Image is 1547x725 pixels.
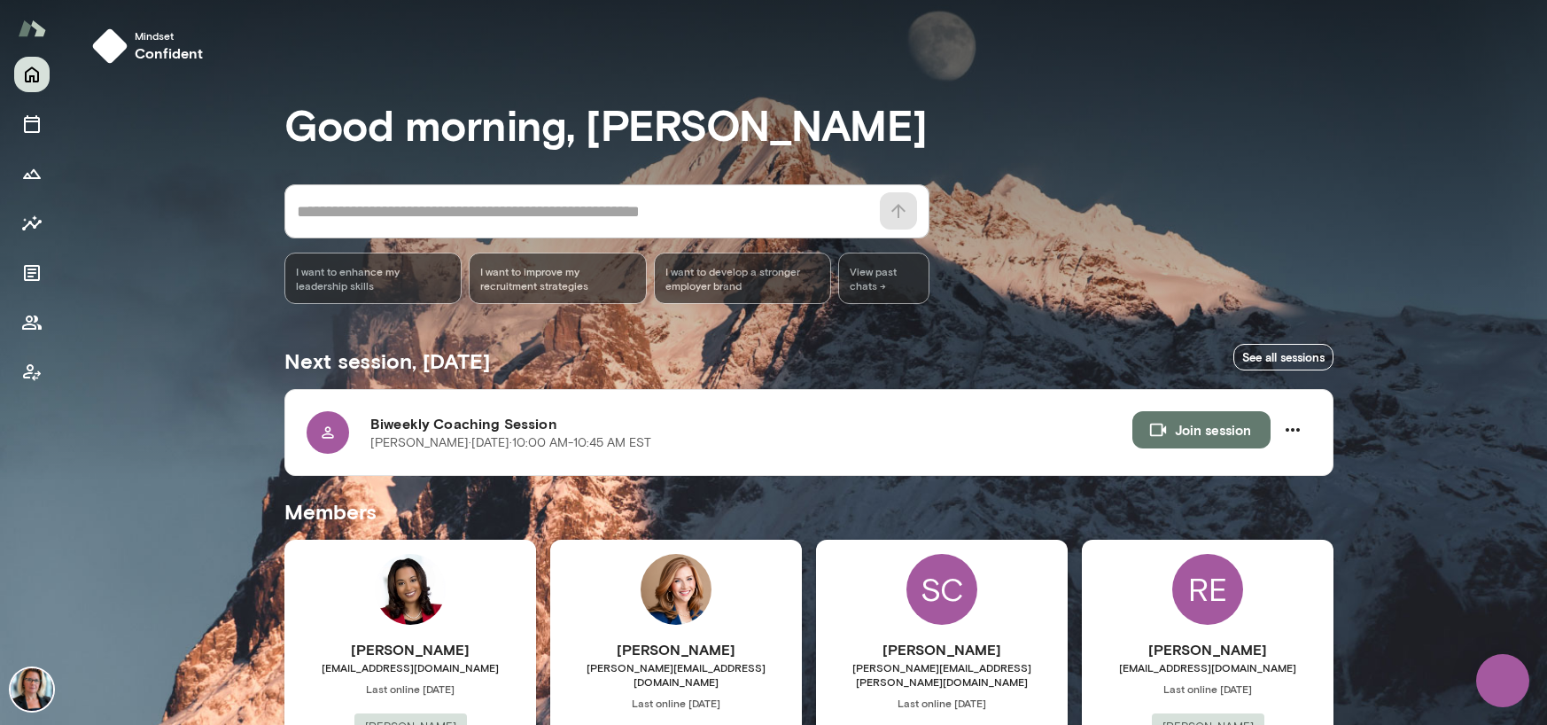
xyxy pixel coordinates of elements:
[14,355,50,390] button: Client app
[469,253,646,304] div: I want to improve my recruitment strategies
[1233,344,1333,371] a: See all sessions
[480,264,634,292] span: I want to improve my recruitment strategies
[11,668,53,711] img: Jennifer Alvarez
[370,413,1132,434] h6: Biweekly Coaching Session
[284,253,462,304] div: I want to enhance my leadership skills
[284,99,1333,149] h3: Good morning, [PERSON_NAME]
[838,253,929,304] span: View past chats ->
[1082,682,1333,696] span: Last online [DATE]
[135,43,203,64] h6: confident
[665,264,820,292] span: I want to develop a stronger employer brand
[14,57,50,92] button: Home
[1082,660,1333,674] span: [EMAIL_ADDRESS][DOMAIN_NAME]
[14,156,50,191] button: Growth Plan
[816,696,1068,710] span: Last online [DATE]
[85,21,217,71] button: Mindsetconfident
[1132,411,1271,448] button: Join session
[816,660,1068,689] span: [PERSON_NAME][EMAIL_ADDRESS][PERSON_NAME][DOMAIN_NAME]
[14,206,50,241] button: Insights
[14,106,50,142] button: Sessions
[284,347,490,375] h5: Next session, [DATE]
[284,660,536,674] span: [EMAIL_ADDRESS][DOMAIN_NAME]
[816,639,1068,660] h6: [PERSON_NAME]
[370,434,651,452] p: [PERSON_NAME] · [DATE] · 10:00 AM-10:45 AM EST
[375,554,446,625] img: Brittany Hart
[1172,554,1243,625] div: RE
[284,497,1333,526] h5: Members
[14,305,50,340] button: Members
[135,28,203,43] span: Mindset
[18,12,46,45] img: Mento
[550,696,802,710] span: Last online [DATE]
[906,554,977,625] div: SC
[284,682,536,696] span: Last online [DATE]
[296,264,450,292] span: I want to enhance my leadership skills
[1082,639,1333,660] h6: [PERSON_NAME]
[550,660,802,689] span: [PERSON_NAME][EMAIL_ADDRESS][DOMAIN_NAME]
[641,554,711,625] img: Elisabeth Rice
[550,639,802,660] h6: [PERSON_NAME]
[284,639,536,660] h6: [PERSON_NAME]
[92,28,128,64] img: mindset
[14,255,50,291] button: Documents
[654,253,831,304] div: I want to develop a stronger employer brand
